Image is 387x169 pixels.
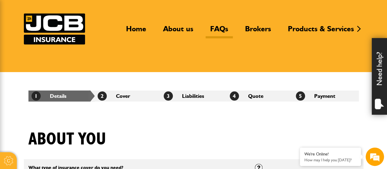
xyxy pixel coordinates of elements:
a: Home [121,24,151,38]
div: Need help? [372,38,387,115]
p: How may I help you today? [304,158,356,162]
li: Liabilities [161,90,227,102]
span: 3 [164,91,173,101]
div: We're Online! [304,152,356,157]
a: Brokers [240,24,276,38]
li: Details [28,90,95,102]
a: FAQs [206,24,233,38]
span: 4 [230,91,239,101]
h1: About you [28,129,106,150]
a: JCB Insurance Services [24,13,85,44]
li: Quote [227,90,293,102]
a: Products & Services [283,24,359,38]
a: About us [158,24,198,38]
li: Payment [293,90,359,102]
li: Cover [95,90,161,102]
span: 2 [98,91,107,101]
span: 1 [32,91,41,101]
span: 5 [296,91,305,101]
img: JCB Insurance Services logo [24,13,85,44]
